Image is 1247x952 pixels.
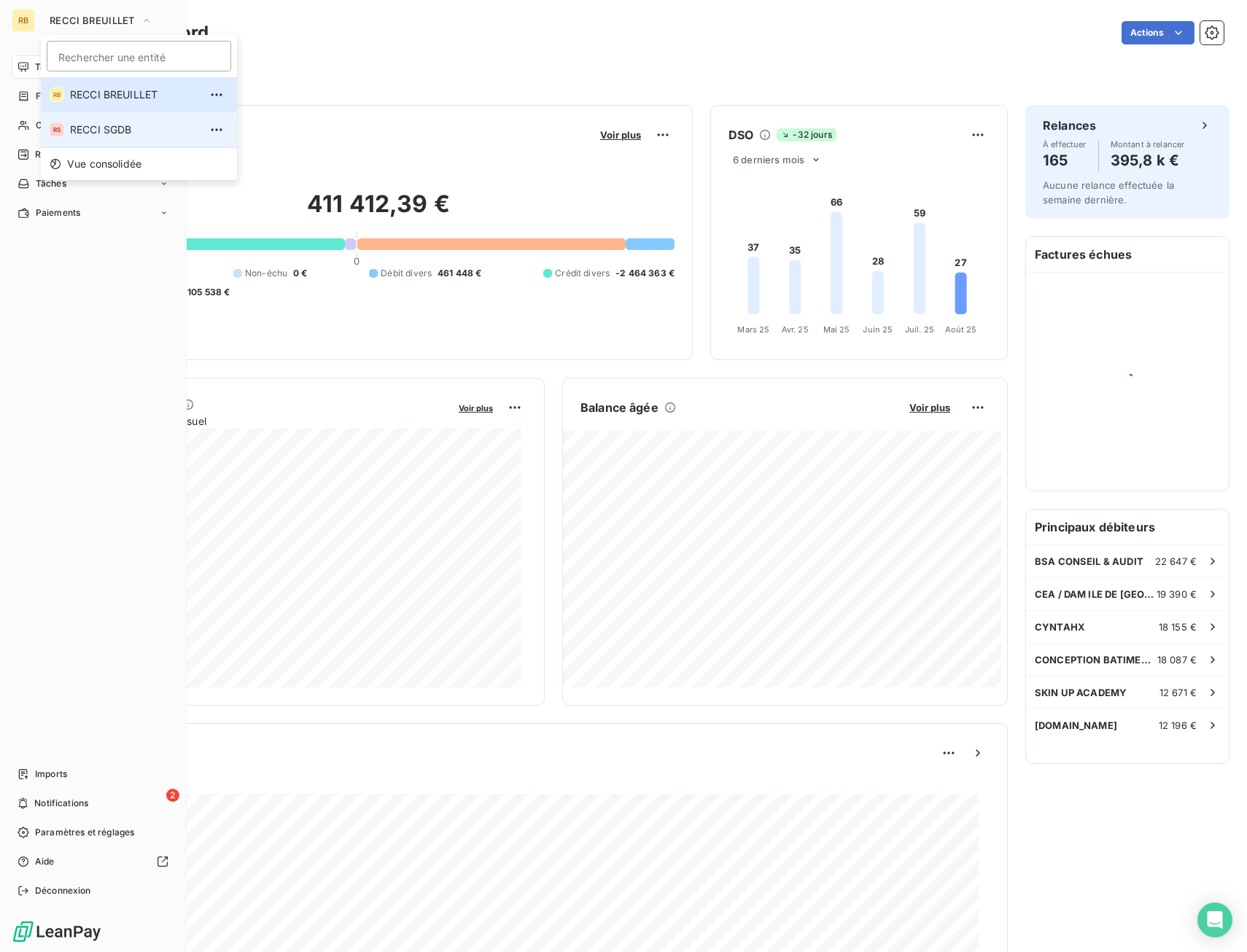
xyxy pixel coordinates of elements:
[12,9,35,32] div: RB
[245,267,287,280] span: Non-échu
[36,206,80,219] span: Paiements
[1157,588,1197,600] span: 19 390 €
[1197,902,1232,937] div: Open Intercom Messenger
[580,399,659,416] h6: Balance âgée
[1043,140,1087,149] span: À effectuer
[12,55,174,79] a: Tableau de bord
[35,768,67,781] span: Imports
[12,201,174,225] a: Paiements
[354,255,360,267] span: 0
[35,61,103,74] span: Tableau de bord
[12,172,174,195] a: Tâches
[1035,588,1157,600] span: CEA / DAM ILE DE [GEOGRAPHIC_DATA]
[777,128,836,141] span: -32 jours
[733,154,804,165] span: 6 derniers mois
[1035,719,1117,731] span: [DOMAIN_NAME]
[82,413,448,429] span: Chiffre d'affaires mensuel
[459,403,493,413] span: Voir plus
[782,324,809,335] tspan: Avr. 25
[1155,555,1197,567] span: 22 647 €
[35,884,91,897] span: Déconnexion
[1026,237,1229,272] h6: Factures échues
[1035,555,1143,567] span: BSA CONSEIL & AUDIT
[596,128,645,141] button: Voir plus
[737,324,769,335] tspan: Mars 25
[1043,179,1174,206] span: Aucune relance effectuée la semaine dernière.
[1026,510,1229,545] h6: Principaux débiteurs
[1122,21,1194,44] button: Actions
[863,324,893,335] tspan: Juin 25
[293,267,307,280] span: 0 €
[1043,117,1096,134] h6: Relances
[50,122,64,137] div: RS
[12,920,102,943] img: Logo LeanPay
[905,401,955,414] button: Voir plus
[438,267,481,280] span: 461 448 €
[12,143,174,166] a: +99Relances
[1111,149,1185,172] h4: 395,8 k €
[50,15,135,26] span: RECCI BREUILLET
[47,41,231,71] input: placeholder
[12,114,174,137] a: Clients
[166,789,179,802] span: 2
[729,126,753,144] h6: DSO
[905,324,934,335] tspan: Juil. 25
[70,87,199,102] span: RECCI BREUILLET
[34,797,88,810] span: Notifications
[35,148,74,161] span: Relances
[35,855,55,868] span: Aide
[1159,687,1197,698] span: 12 671 €
[1159,621,1197,633] span: 18 155 €
[1035,654,1157,666] span: CONCEPTION BATIMENT RENOV
[12,85,174,108] a: Factures
[183,286,230,299] span: -105 538 €
[1043,149,1087,172] h4: 165
[600,129,641,141] span: Voir plus
[67,157,141,171] span: Vue consolidée
[36,177,66,190] span: Tâches
[35,826,134,839] span: Paramètres et réglages
[12,762,174,786] a: Imports
[50,87,64,102] div: RB
[454,401,497,414] button: Voir plus
[823,324,850,335] tspan: Mai 25
[555,267,610,280] span: Crédit divers
[36,119,65,132] span: Clients
[1159,719,1197,731] span: 12 196 €
[909,402,950,413] span: Voir plus
[1157,654,1197,666] span: 18 087 €
[945,324,977,335] tspan: Août 25
[36,90,73,103] span: Factures
[12,850,174,873] a: Aide
[615,267,675,280] span: -2 464 363 €
[1035,621,1085,633] span: CYNTAHX
[70,122,199,137] span: RECCI SGDB
[12,821,174,844] a: Paramètres et réglages
[1111,140,1185,149] span: Montant à relancer
[82,190,675,233] h2: 411 412,39 €
[1035,687,1127,698] span: SKIN UP ACADEMY
[381,267,432,280] span: Débit divers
